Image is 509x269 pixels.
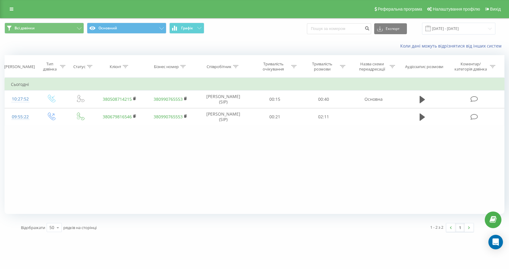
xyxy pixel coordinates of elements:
div: Open Intercom Messenger [488,235,503,249]
div: [PERSON_NAME] [4,64,35,69]
div: Назва схеми переадресації [356,61,388,72]
a: 380990765553 [154,114,183,120]
a: 380679816546 [103,114,132,120]
td: [PERSON_NAME] (SIP) [196,108,251,126]
div: Статус [73,64,85,69]
td: Основна [348,90,399,108]
div: 09:55:22 [11,111,30,123]
a: 380508714215 [103,96,132,102]
button: Основний [87,23,166,34]
div: Тип дзвінка [41,61,58,72]
span: Налаштування профілю [433,7,480,11]
div: Аудіозапис розмови [405,64,443,69]
span: Відображати [21,225,45,230]
td: 00:15 [251,90,299,108]
td: [PERSON_NAME] (SIP) [196,90,251,108]
div: Клієнт [110,64,121,69]
span: Всі дзвінки [15,26,35,31]
div: Тривалість очікування [257,61,290,72]
div: 50 [49,225,54,231]
div: 1 - 2 з 2 [430,224,443,230]
a: 1 [455,223,464,232]
div: Співробітник [207,64,231,69]
div: Коментар/категорія дзвінка [453,61,488,72]
div: Бізнес номер [154,64,179,69]
td: Сьогодні [5,78,504,90]
a: Коли дані можуть відрізнятися вiд інших систем [400,43,504,49]
button: Графік [169,23,204,34]
span: Реферальна програма [378,7,422,11]
button: Всі дзвінки [5,23,84,34]
span: Графік [181,26,193,30]
a: 380990765553 [154,96,183,102]
div: 10:27:52 [11,93,30,105]
span: рядків на сторінці [63,225,97,230]
button: Експорт [374,23,407,34]
td: 02:11 [299,108,348,126]
span: Вихід [490,7,501,11]
td: 00:21 [251,108,299,126]
td: 00:40 [299,90,348,108]
div: Тривалість розмови [306,61,338,72]
input: Пошук за номером [307,23,371,34]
